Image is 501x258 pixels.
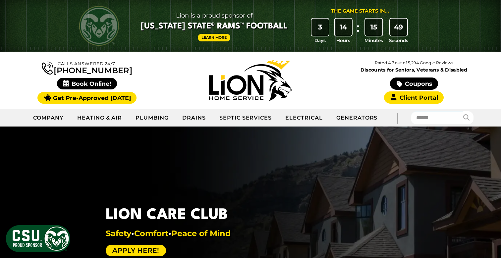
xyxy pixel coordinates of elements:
div: 3 [311,19,329,36]
span: Discounts for Seniors, Veterans & Disabled [334,68,494,72]
a: Plumbing [129,110,176,126]
span: [US_STATE] State® Rams™ Football [141,21,288,32]
div: | [384,109,411,127]
span: Minutes [364,37,383,44]
div: 15 [365,19,382,36]
span: Seconds [389,37,408,44]
a: Generators [330,110,384,126]
a: Get Pre-Approved [DATE] [37,92,137,104]
div: Safety Comfort Peace of Mind [106,229,231,238]
div: : [355,19,362,44]
img: CSU Rams logo [79,6,119,46]
a: Client Portal [384,91,444,104]
a: Septic Services [213,110,279,126]
span: Lion is a proud sponsor of [141,10,288,21]
a: Apply Here! [106,245,166,256]
span: Days [314,37,326,44]
span: Hours [336,37,350,44]
img: CSU Sponsor Badge [5,224,71,253]
span: • [168,229,171,238]
img: Lion Home Service [209,60,292,101]
span: Book Online! [57,78,117,89]
div: The Game Starts in... [331,8,389,15]
a: Electrical [279,110,330,126]
a: Coupons [390,77,438,90]
div: 49 [390,19,407,36]
a: [PHONE_NUMBER] [42,60,132,75]
a: Company [27,110,71,126]
span: • [131,229,134,238]
a: Drains [176,110,213,126]
a: Heating & Air [71,110,129,126]
div: 14 [335,19,352,36]
a: Learn More [198,34,230,41]
h1: Lion Care Club [106,204,231,226]
p: Rated 4.7 out of 5,294 Google Reviews [332,59,496,67]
